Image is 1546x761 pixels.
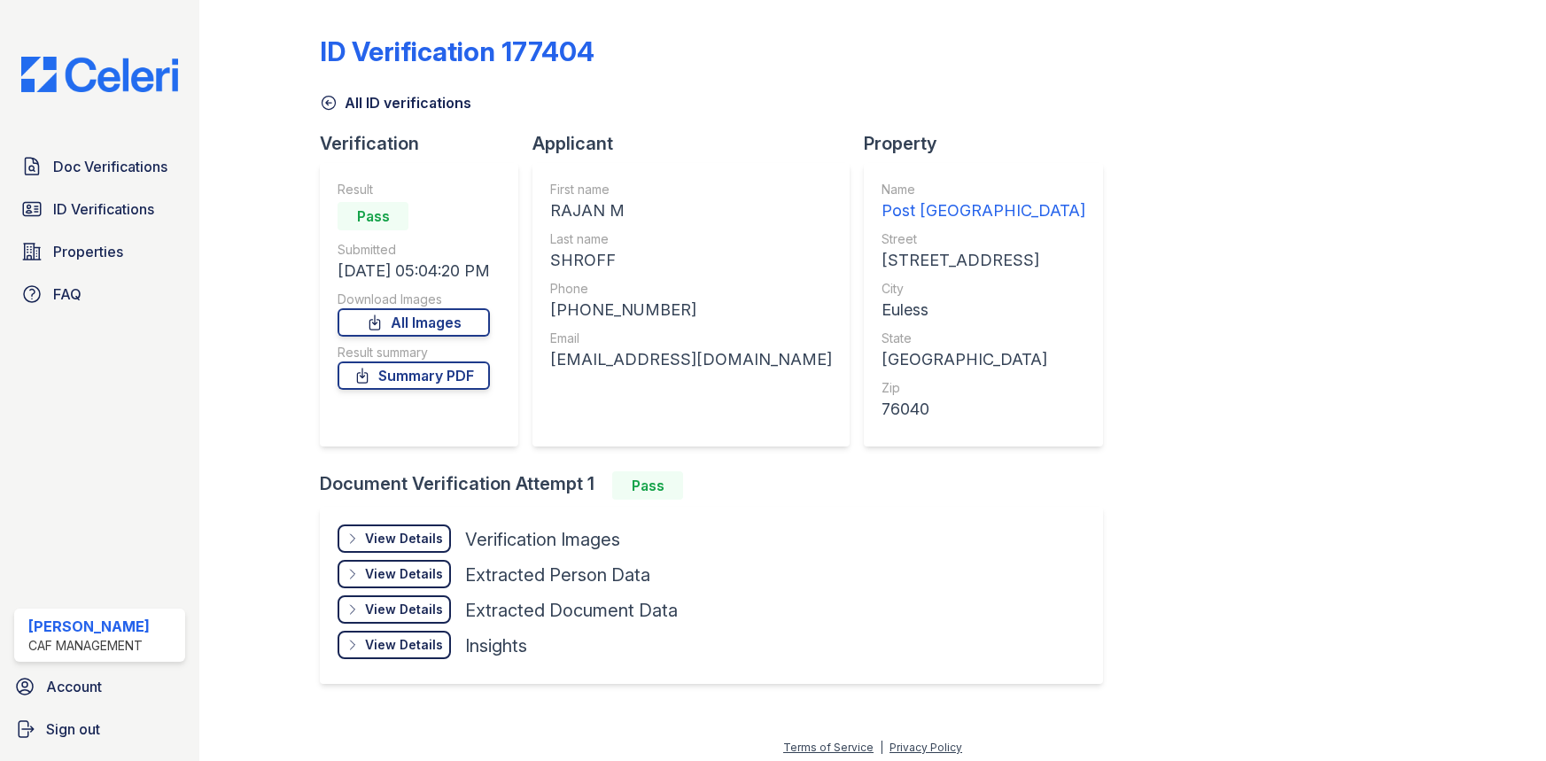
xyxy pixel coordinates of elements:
[612,471,683,500] div: Pass
[882,198,1085,223] div: Post [GEOGRAPHIC_DATA]
[882,347,1085,372] div: [GEOGRAPHIC_DATA]
[550,248,832,273] div: SHROFF
[338,241,490,259] div: Submitted
[46,676,102,697] span: Account
[882,397,1085,422] div: 76040
[465,598,678,623] div: Extracted Document Data
[365,565,443,583] div: View Details
[53,198,154,220] span: ID Verifications
[550,181,832,198] div: First name
[7,669,192,704] a: Account
[14,191,185,227] a: ID Verifications
[882,379,1085,397] div: Zip
[550,347,832,372] div: [EMAIL_ADDRESS][DOMAIN_NAME]
[53,156,167,177] span: Doc Verifications
[550,280,832,298] div: Phone
[783,741,874,754] a: Terms of Service
[7,711,192,747] a: Sign out
[338,361,490,390] a: Summary PDF
[550,230,832,248] div: Last name
[882,230,1085,248] div: Street
[882,330,1085,347] div: State
[14,149,185,184] a: Doc Verifications
[320,471,1117,500] div: Document Verification Attempt 1
[14,234,185,269] a: Properties
[14,276,185,312] a: FAQ
[882,181,1085,198] div: Name
[365,601,443,618] div: View Details
[550,298,832,322] div: [PHONE_NUMBER]
[882,181,1085,223] a: Name Post [GEOGRAPHIC_DATA]
[465,563,650,587] div: Extracted Person Data
[880,741,883,754] div: |
[864,131,1117,156] div: Property
[365,636,443,654] div: View Details
[7,57,192,92] img: CE_Logo_Blue-a8612792a0a2168367f1c8372b55b34899dd931a85d93a1a3d3e32e68fde9ad4.png
[28,616,150,637] div: [PERSON_NAME]
[338,202,408,230] div: Pass
[338,259,490,283] div: [DATE] 05:04:20 PM
[320,92,471,113] a: All ID verifications
[338,344,490,361] div: Result summary
[882,248,1085,273] div: [STREET_ADDRESS]
[53,283,82,305] span: FAQ
[890,741,962,754] a: Privacy Policy
[365,530,443,547] div: View Details
[28,637,150,655] div: CAF Management
[465,633,527,658] div: Insights
[338,308,490,337] a: All Images
[550,330,832,347] div: Email
[550,198,832,223] div: RAJAN M
[532,131,864,156] div: Applicant
[882,280,1085,298] div: City
[338,181,490,198] div: Result
[1472,690,1528,743] iframe: chat widget
[320,131,532,156] div: Verification
[882,298,1085,322] div: Euless
[53,241,123,262] span: Properties
[46,718,100,740] span: Sign out
[465,527,620,552] div: Verification Images
[338,291,490,308] div: Download Images
[320,35,594,67] div: ID Verification 177404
